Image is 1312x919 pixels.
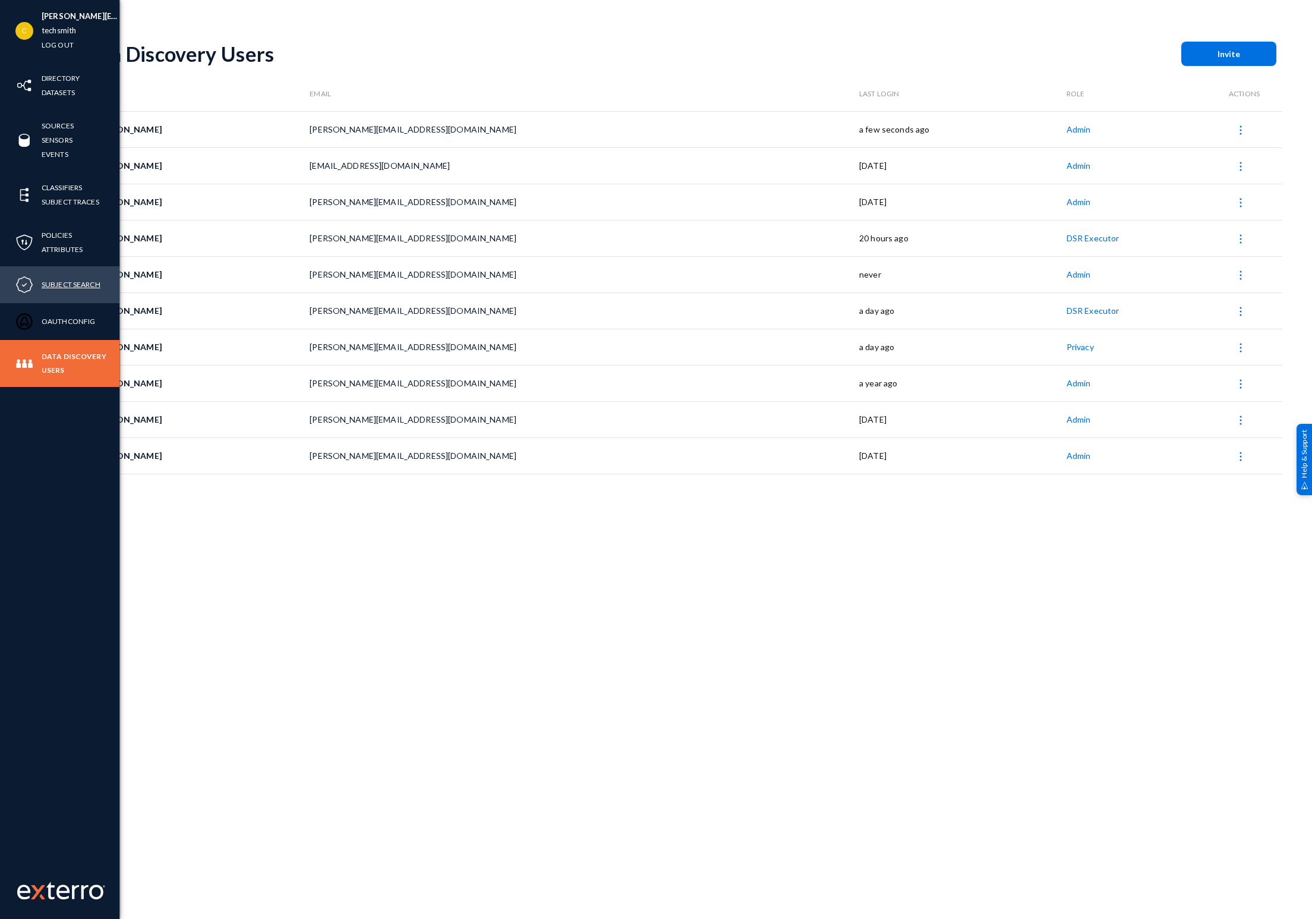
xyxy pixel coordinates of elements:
img: icon-more.svg [1235,269,1247,281]
span: 20 hours ago [859,233,909,243]
span: [PERSON_NAME][EMAIL_ADDRESS][DOMAIN_NAME] [310,233,516,243]
div: Name [84,90,298,99]
a: Directory [42,71,80,85]
span: Role [1067,89,1085,98]
a: Subject Traces [42,195,99,209]
div: Help & Support [1297,424,1312,495]
span: [PERSON_NAME][EMAIL_ADDRESS][DOMAIN_NAME] [310,269,516,279]
a: Classifiers [42,181,82,194]
span: never [859,269,881,279]
img: icon-more.svg [1235,197,1247,209]
img: icon-more.svg [1235,451,1247,462]
span: [PERSON_NAME][EMAIL_ADDRESS][DOMAIN_NAME] [310,306,516,316]
span: a day ago [859,342,894,352]
img: icon-members.svg [15,355,33,373]
a: techsmith [42,24,76,37]
span: [DATE] [859,414,887,424]
img: icon-oauth.svg [15,313,33,331]
a: Sources [42,119,74,133]
span: Privacy [1067,341,1142,354]
span: [PERSON_NAME] [93,414,162,424]
span: [PERSON_NAME][EMAIL_ADDRESS][DOMAIN_NAME] [310,342,516,352]
img: exterro-work-mark.svg [17,882,105,899]
img: icon-more.svg [1235,124,1247,136]
img: icon-more.svg [1235,306,1247,317]
span: [PERSON_NAME][EMAIL_ADDRESS][DOMAIN_NAME] [310,124,516,134]
span: [PERSON_NAME] [93,160,162,171]
span: Admin [1067,413,1142,426]
a: Subject Search [42,278,100,291]
img: help_support.svg [1301,481,1308,489]
span: [PERSON_NAME] [93,233,162,243]
img: 1687c577c4dc085bd5ba4471514e2ea1 [15,22,33,40]
span: [DATE] [859,197,887,207]
span: [PERSON_NAME] [93,269,162,279]
th: Actions [1223,78,1282,111]
span: Admin [1067,268,1142,281]
span: Admin [1067,196,1142,209]
a: Data Discovery Users [42,350,119,377]
span: Admin [1067,449,1142,462]
span: [PERSON_NAME][EMAIL_ADDRESS][DOMAIN_NAME] [310,451,516,461]
span: a year ago [859,378,898,388]
img: icon-elements.svg [15,186,33,204]
span: a few seconds ago [859,124,930,134]
span: [PERSON_NAME][EMAIL_ADDRESS][DOMAIN_NAME] [310,378,516,388]
a: Policies [42,228,72,242]
a: OAuthConfig [42,314,95,328]
img: icon-compliance.svg [15,276,33,294]
img: icon-more.svg [1235,160,1247,172]
img: icon-policies.svg [15,234,33,251]
span: [PERSON_NAME] [93,451,162,461]
span: [PERSON_NAME][EMAIL_ADDRESS][DOMAIN_NAME] [310,197,516,207]
a: Datasets [42,86,75,99]
span: [PERSON_NAME] [93,342,162,352]
span: Admin [1067,377,1142,390]
span: Invite [1218,49,1240,59]
a: Events [42,147,68,161]
span: [EMAIL_ADDRESS][DOMAIN_NAME] [310,160,450,171]
span: Last Login [859,89,900,98]
span: [PERSON_NAME] [93,378,162,388]
span: [PERSON_NAME] [93,124,162,134]
div: Data Discovery Users [78,42,275,66]
span: DSR Executor [1067,232,1142,245]
span: [PERSON_NAME] [93,306,162,316]
img: icon-inventory.svg [15,77,33,95]
img: icon-more.svg [1235,233,1247,245]
a: Sensors [42,133,72,147]
span: a day ago [859,306,894,316]
span: Email [310,89,331,98]
span: Admin [1067,159,1142,172]
li: [PERSON_NAME][EMAIL_ADDRESS][DOMAIN_NAME] [42,10,119,24]
img: icon-more.svg [1235,378,1247,390]
span: [DATE] [859,160,887,171]
span: DSR Executor [1067,304,1142,317]
span: [PERSON_NAME] [93,197,162,207]
a: Attributes [42,243,83,256]
button: Invite [1181,42,1276,66]
img: icon-sources.svg [15,131,33,149]
a: Log out [42,38,74,52]
span: [PERSON_NAME][EMAIL_ADDRESS][DOMAIN_NAME] [310,414,516,424]
span: [DATE] [859,451,887,461]
img: icon-more.svg [1235,414,1247,426]
span: Admin [1067,123,1142,136]
img: icon-more.svg [1235,342,1247,354]
img: exterro-logo.svg [31,885,45,899]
